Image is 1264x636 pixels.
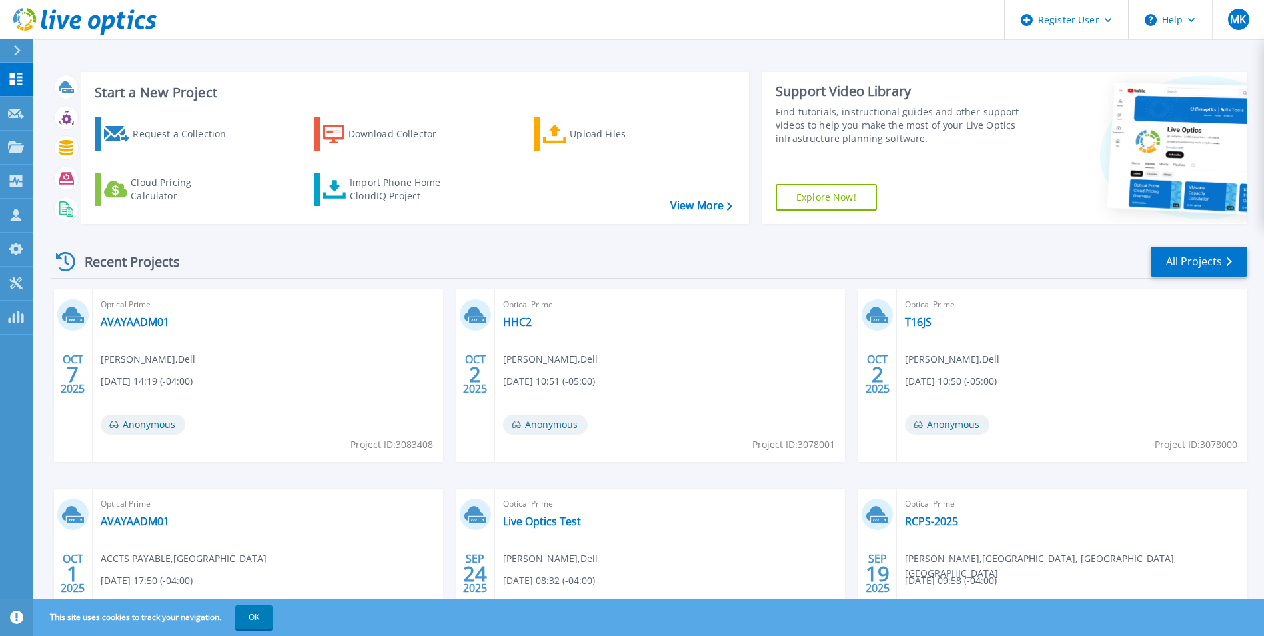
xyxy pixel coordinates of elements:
[469,369,481,380] span: 2
[503,297,838,312] span: Optical Prime
[101,315,169,329] a: AVAYAADM01
[101,297,435,312] span: Optical Prime
[101,415,185,435] span: Anonymous
[776,105,1023,145] div: Find tutorials, instructional guides and other support videos to help you make the most of your L...
[503,573,595,588] span: [DATE] 08:32 (-04:00)
[101,497,435,511] span: Optical Prime
[865,350,890,399] div: OCT 2025
[67,369,79,380] span: 7
[503,374,595,389] span: [DATE] 10:51 (-05:00)
[101,515,169,528] a: AVAYAADM01
[67,568,79,579] span: 1
[503,551,598,566] span: [PERSON_NAME] , Dell
[570,121,676,147] div: Upload Files
[503,515,581,528] a: Live Optics Test
[101,374,193,389] span: [DATE] 14:19 (-04:00)
[503,415,588,435] span: Anonymous
[60,549,85,598] div: OCT 2025
[752,437,835,452] span: Project ID: 3078001
[95,117,243,151] a: Request a Collection
[866,568,890,579] span: 19
[905,551,1247,581] span: [PERSON_NAME] , [GEOGRAPHIC_DATA], [GEOGRAPHIC_DATA], [GEOGRAPHIC_DATA]
[905,497,1239,511] span: Optical Prime
[348,121,455,147] div: Download Collector
[865,549,890,598] div: SEP 2025
[131,176,237,203] div: Cloud Pricing Calculator
[51,245,198,278] div: Recent Projects
[503,352,598,367] span: [PERSON_NAME] , Dell
[905,515,958,528] a: RCPS-2025
[905,573,997,588] span: [DATE] 09:58 (-04:00)
[905,374,997,389] span: [DATE] 10:50 (-05:00)
[101,551,267,566] span: ACCTS PAYABLE , [GEOGRAPHIC_DATA]
[101,573,193,588] span: [DATE] 17:50 (-04:00)
[463,568,487,579] span: 24
[462,549,488,598] div: SEP 2025
[776,184,877,211] a: Explore Now!
[670,199,732,212] a: View More
[60,350,85,399] div: OCT 2025
[534,117,682,151] a: Upload Files
[350,437,433,452] span: Project ID: 3083408
[101,352,195,367] span: [PERSON_NAME] , Dell
[95,85,732,100] h3: Start a New Project
[350,176,454,203] div: Import Phone Home CloudIQ Project
[872,369,884,380] span: 2
[95,173,243,206] a: Cloud Pricing Calculator
[905,352,999,367] span: [PERSON_NAME] , Dell
[462,350,488,399] div: OCT 2025
[1155,437,1237,452] span: Project ID: 3078000
[776,83,1023,100] div: Support Video Library
[905,315,932,329] a: T16JS
[905,297,1239,312] span: Optical Prime
[503,315,532,329] a: HHC2
[133,121,239,147] div: Request a Collection
[1151,247,1247,277] a: All Projects
[1230,14,1246,25] span: MK
[235,605,273,629] button: OK
[905,415,989,435] span: Anonymous
[503,497,838,511] span: Optical Prime
[37,605,273,629] span: This site uses cookies to track your navigation.
[314,117,462,151] a: Download Collector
